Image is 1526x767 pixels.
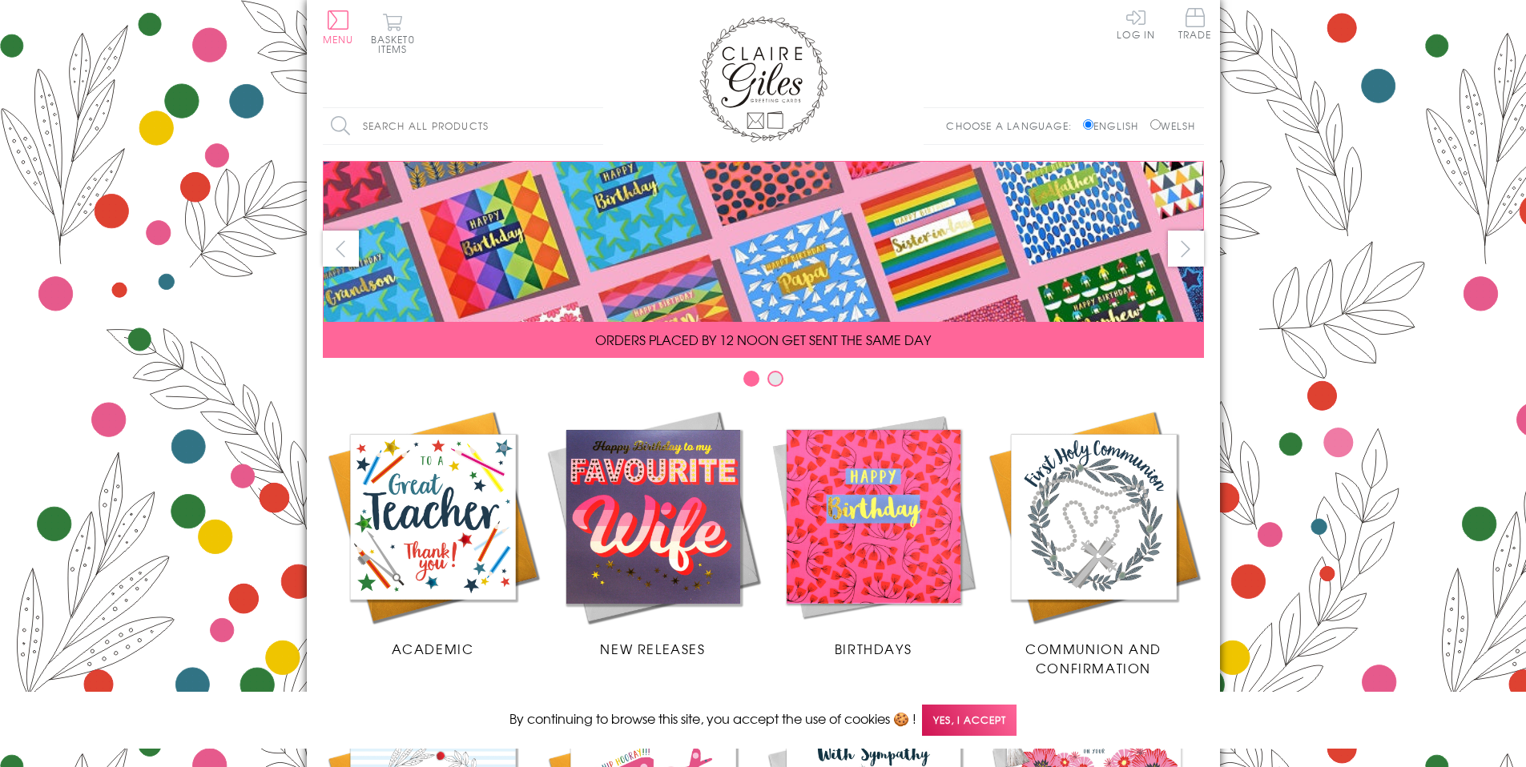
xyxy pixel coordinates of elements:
[922,705,1017,736] span: Yes, I accept
[1178,8,1212,42] a: Trade
[1178,8,1212,39] span: Trade
[1025,639,1162,677] span: Communion and Confirmation
[1150,119,1161,130] input: Welsh
[543,407,763,658] a: New Releases
[323,407,543,658] a: Academic
[323,370,1204,395] div: Carousel Pagination
[323,108,603,144] input: Search all products
[743,371,759,387] button: Carousel Page 1 (Current Slide)
[699,16,827,143] img: Claire Giles Greetings Cards
[1168,231,1204,267] button: next
[1150,118,1196,133] label: Welsh
[1117,8,1155,39] a: Log In
[323,231,359,267] button: prev
[371,13,415,54] button: Basket0 items
[323,32,354,46] span: Menu
[595,330,931,349] span: ORDERS PLACED BY 12 NOON GET SENT THE SAME DAY
[946,118,1080,133] p: Choose a language:
[392,639,474,658] span: Academic
[1083,119,1093,130] input: English
[835,639,912,658] span: Birthdays
[323,10,354,44] button: Menu
[378,32,415,56] span: 0 items
[587,108,603,144] input: Search
[763,407,984,658] a: Birthdays
[600,639,705,658] span: New Releases
[984,407,1204,677] a: Communion and Confirmation
[1083,118,1146,133] label: English
[767,371,783,387] button: Carousel Page 2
